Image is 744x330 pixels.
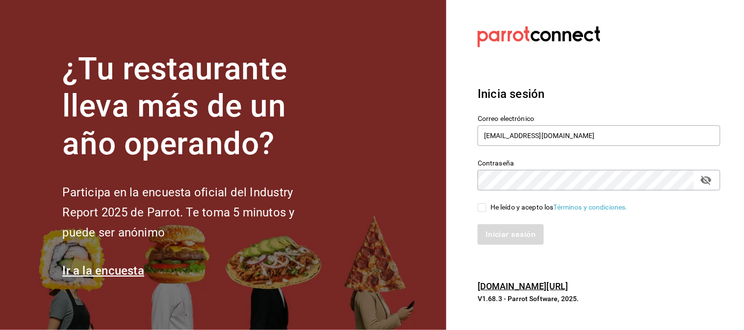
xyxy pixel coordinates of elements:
h2: Participa en la encuesta oficial del Industry Report 2025 de Parrot. Te toma 5 minutos y puede se... [62,183,327,242]
a: Términos y condiciones. [554,203,628,211]
h3: Inicia sesión [478,85,720,103]
label: Contraseña [478,160,720,166]
input: Ingresa tu correo electrónico [478,125,720,146]
h1: ¿Tu restaurante lleva más de un año operando? [62,50,327,163]
label: Correo electrónico [478,115,720,122]
button: passwordField [698,172,715,189]
a: Ir a la encuesta [62,264,144,278]
div: He leído y acepto los [490,202,628,212]
a: [DOMAIN_NAME][URL] [478,281,568,291]
p: V1.68.3 - Parrot Software, 2025. [478,294,720,304]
